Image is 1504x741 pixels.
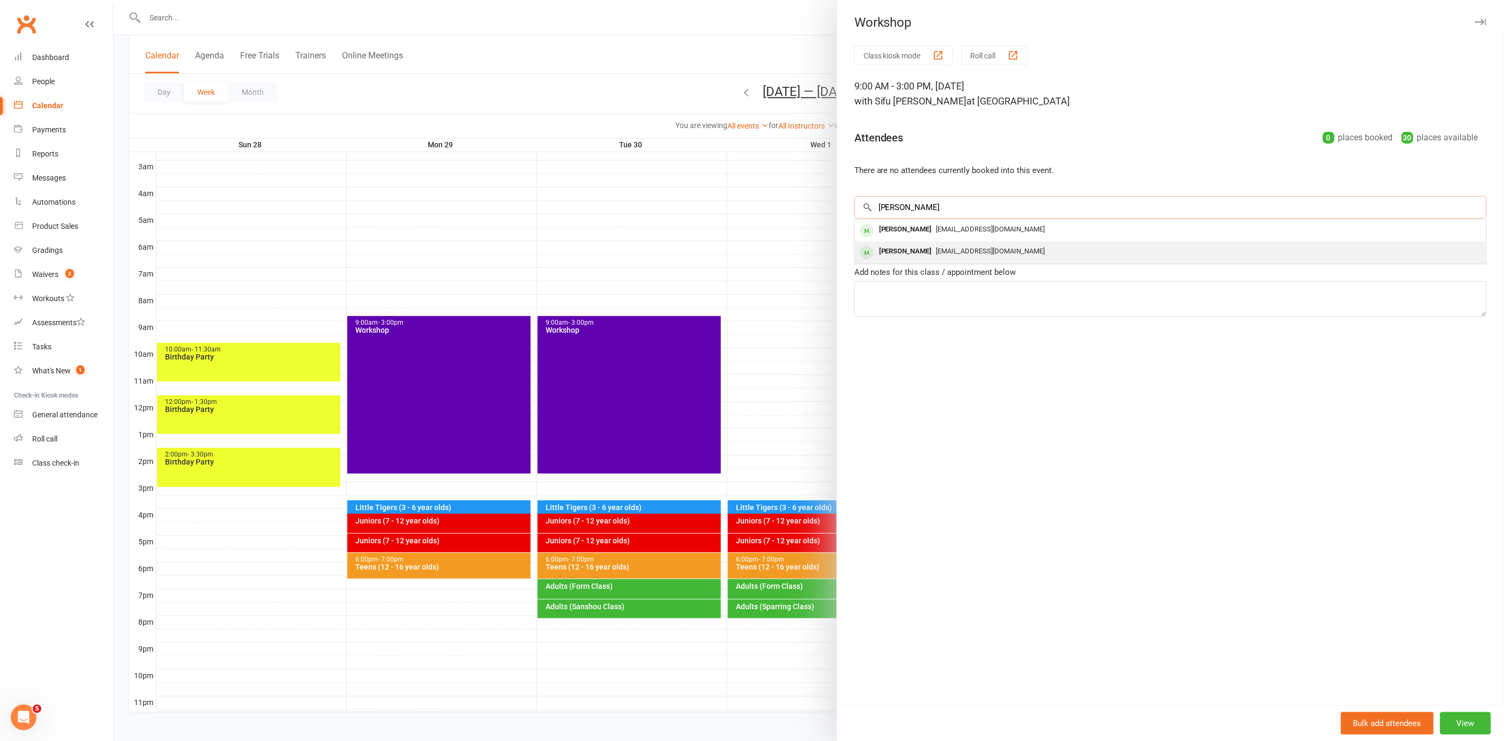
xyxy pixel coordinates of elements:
[32,410,98,419] div: General attendance
[76,365,85,375] span: 1
[32,435,57,443] div: Roll call
[13,11,40,38] a: Clubworx
[32,342,51,351] div: Tasks
[14,427,113,451] a: Roll call
[1440,712,1491,735] button: View
[860,224,874,237] div: member
[1402,130,1478,145] div: places available
[875,244,936,259] div: [PERSON_NAME]
[854,164,1487,177] li: There are no attendees currently booked into this event.
[837,15,1504,30] div: Workshop
[14,403,113,427] a: General attendance kiosk mode
[1402,132,1413,144] div: 30
[1323,132,1335,144] div: 0
[14,287,113,311] a: Workouts
[1341,712,1434,735] button: Bulk add attendees
[854,79,1487,109] div: 9:00 AM - 3:00 PM, [DATE]
[1323,130,1393,145] div: places booked
[854,196,1487,219] input: Search to add attendees
[32,366,71,375] div: What's New
[32,222,78,230] div: Product Sales
[967,95,1070,107] span: at [GEOGRAPHIC_DATA]
[875,222,936,237] div: [PERSON_NAME]
[32,53,69,62] div: Dashboard
[11,705,36,730] iframe: Intercom live chat
[32,294,64,303] div: Workouts
[14,94,113,118] a: Calendar
[14,451,113,475] a: Class kiosk mode
[32,198,76,206] div: Automations
[14,335,113,359] a: Tasks
[14,311,113,335] a: Assessments
[14,142,113,166] a: Reports
[33,705,41,713] span: 5
[854,95,967,107] span: with Sifu [PERSON_NAME]
[854,130,904,145] div: Attendees
[32,270,58,279] div: Waivers
[14,118,113,142] a: Payments
[936,225,1045,233] span: [EMAIL_ADDRESS][DOMAIN_NAME]
[14,190,113,214] a: Automations
[14,166,113,190] a: Messages
[32,125,66,134] div: Payments
[14,214,113,238] a: Product Sales
[14,359,113,383] a: What's New1
[32,459,79,467] div: Class check-in
[936,247,1045,255] span: [EMAIL_ADDRESS][DOMAIN_NAME]
[14,70,113,94] a: People
[32,77,55,86] div: People
[65,269,74,278] span: 2
[32,318,85,327] div: Assessments
[14,238,113,263] a: Gradings
[854,266,1487,279] div: Add notes for this class / appointment below
[32,246,63,255] div: Gradings
[962,46,1028,65] button: Roll call
[32,101,63,110] div: Calendar
[32,149,58,158] div: Reports
[14,46,113,70] a: Dashboard
[860,246,874,259] div: member
[32,174,66,182] div: Messages
[854,46,953,65] button: Class kiosk mode
[14,263,113,287] a: Waivers 2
